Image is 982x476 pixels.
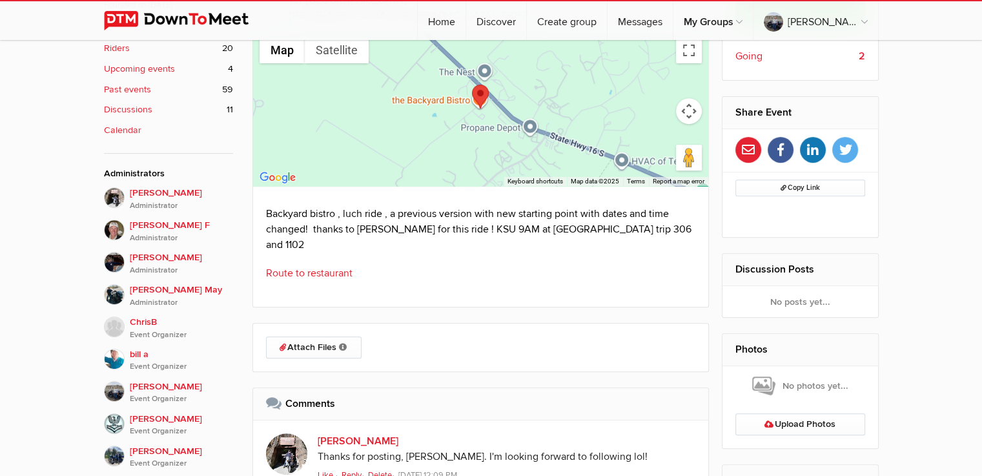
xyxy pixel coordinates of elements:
a: Route to restaurant [266,267,353,280]
span: [PERSON_NAME] [130,251,233,276]
a: Create group [527,1,607,40]
span: Map data ©2025 [571,178,619,185]
p: Backyard bistro , luch ride , a previous version with new starting point with dates and time chan... [266,206,696,253]
a: [PERSON_NAME] [318,435,398,448]
div: Thanks for posting, [PERSON_NAME]. I'm looking forward to following lol! [318,449,696,466]
button: Show satellite imagery [305,37,369,63]
i: Administrator [130,233,233,244]
a: ChrisBEvent Organizer [104,309,233,341]
i: Administrator [130,200,233,212]
button: Show street map [260,37,305,63]
span: [PERSON_NAME] [130,380,233,406]
img: bill a [104,349,125,369]
img: Kenneth Manuel [104,381,125,402]
a: Upcoming events 4 [104,62,233,76]
i: Administrator [130,297,233,309]
span: Copy Link [781,183,820,192]
h2: Comments [266,388,696,419]
a: Report a map error [653,178,704,185]
a: [PERSON_NAME]Administrator [104,187,233,212]
i: Event Organizer [130,458,233,470]
a: [PERSON_NAME] [753,1,878,40]
b: 2 [859,48,865,64]
img: DownToMeet [104,11,269,30]
img: Jeff Petry [104,413,125,434]
button: Keyboard shortcuts [507,177,563,186]
a: [PERSON_NAME]Event Organizer [104,438,233,470]
a: Past events 59 [104,83,233,97]
img: Google [256,169,299,186]
h2: Share Event [735,97,865,128]
a: [PERSON_NAME]Administrator [104,244,233,276]
button: Map camera controls [676,98,702,124]
i: Event Organizer [130,361,233,373]
div: No posts yet... [722,286,878,317]
b: Discussions [104,103,152,117]
a: [PERSON_NAME] FAdministrator [104,212,233,244]
img: ChrisB [104,316,125,337]
img: John P [266,433,307,475]
span: [PERSON_NAME] [130,412,233,438]
b: Calendar [104,123,141,138]
a: Calendar [104,123,233,138]
img: Butch F [104,220,125,240]
a: Open this area in Google Maps (opens a new window) [256,169,299,186]
a: [PERSON_NAME] MayAdministrator [104,276,233,309]
span: 59 [222,83,233,97]
img: Dennis J [104,446,125,466]
a: Discussions 11 [104,103,233,117]
a: Messages [608,1,673,40]
button: Drag Pegman onto the map to open Street View [676,145,702,171]
a: [PERSON_NAME]Event Organizer [104,406,233,438]
a: bill aEvent Organizer [104,341,233,373]
b: Past events [104,83,151,97]
i: Event Organizer [130,426,233,437]
span: bill a [130,347,233,373]
span: [PERSON_NAME] F [130,218,233,244]
span: [PERSON_NAME] [130,444,233,470]
img: John P [104,187,125,208]
b: Riders [104,41,130,56]
a: My Groups [673,1,753,40]
button: Toggle fullscreen view [676,37,702,63]
span: Going [735,48,762,64]
span: [PERSON_NAME] May [130,283,233,309]
span: [PERSON_NAME] [130,186,233,212]
a: Discussion Posts [735,263,814,276]
span: 4 [228,62,233,76]
a: Home [418,1,465,40]
i: Event Organizer [130,393,233,405]
span: 11 [227,103,233,117]
i: Administrator [130,265,233,276]
span: No photos yet... [752,375,848,397]
i: Event Organizer [130,329,233,341]
a: Upload Photos [735,413,865,435]
a: Terms (opens in new tab) [627,178,645,185]
a: Photos [735,343,768,356]
div: Administrators [104,167,233,181]
img: Barb May [104,284,125,305]
span: 20 [222,41,233,56]
a: Discover [466,1,526,40]
button: Copy Link [735,180,865,196]
a: Riders 20 [104,41,233,56]
b: Upcoming events [104,62,175,76]
img: Scott May [104,252,125,273]
a: Attach Files [266,336,362,358]
span: ChrisB [130,315,233,341]
a: [PERSON_NAME]Event Organizer [104,373,233,406]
